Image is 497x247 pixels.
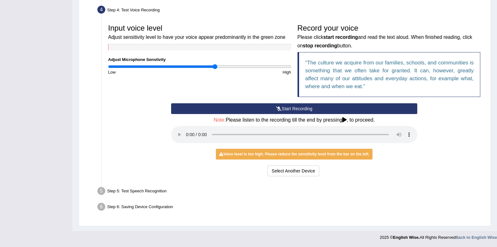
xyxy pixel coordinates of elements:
a: Back to English Wise [456,235,497,240]
h3: Input voice level [108,24,291,41]
button: Start Recording [171,103,417,114]
label: Adjust Microphone Senstivity [108,57,166,63]
h3: Record your voice [298,24,481,49]
button: Select Another Device [268,166,319,176]
div: Step 4: Test Voice Recording [95,4,488,18]
div: Voice level is too high. Please reduce the sensitivity level from the bar on the left. [216,149,373,160]
strong: English Wise. [393,235,419,240]
div: Step 6: Saving Device Configuration [95,201,488,215]
b: start recording [323,34,358,40]
div: 2025 © All Rights Reserved [380,231,497,240]
h4: Please listen to the recording till the end by pressing , to proceed. [171,117,417,123]
q: The culture we acquire from our families, schools, and communities is something that we often tak... [305,60,474,89]
div: High [199,69,294,75]
div: Step 5: Test Speech Recognition [95,185,488,199]
small: Adjust sensitivity level to have your voice appear predominantly in the green zone [108,34,286,40]
div: Low [105,69,199,75]
b: stop recording [303,43,337,48]
small: Please click and read the text aloud. When finished reading, click on button. [298,34,472,48]
span: Note: [214,117,226,123]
